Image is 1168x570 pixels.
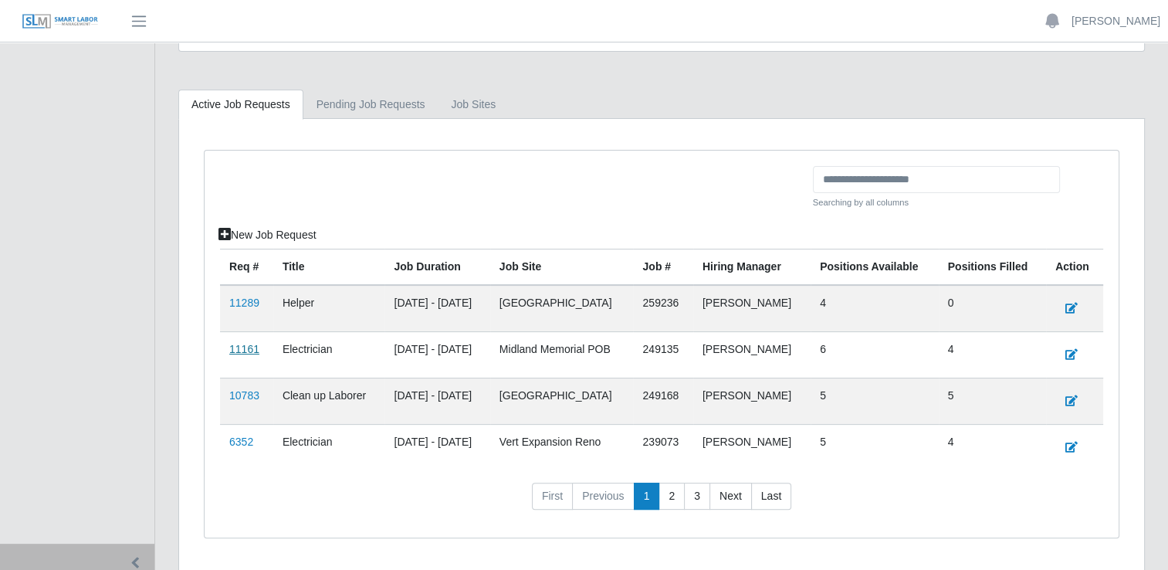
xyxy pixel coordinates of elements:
th: Job Duration [384,249,489,285]
th: Action [1046,249,1103,285]
th: Hiring Manager [693,249,811,285]
td: 249135 [633,331,692,378]
td: 0 [939,285,1046,332]
a: job sites [438,90,510,120]
td: 259236 [633,285,692,332]
a: [PERSON_NAME] [1072,13,1160,29]
td: Midland Memorial POB [490,331,634,378]
a: 11161 [229,343,259,355]
a: 10783 [229,389,259,402]
td: 4 [939,331,1046,378]
td: [GEOGRAPHIC_DATA] [490,285,634,332]
td: [PERSON_NAME] [693,424,811,470]
td: Electrician [273,331,385,378]
a: New Job Request [208,222,327,249]
td: [DATE] - [DATE] [384,285,489,332]
a: 6352 [229,436,253,448]
td: 249168 [633,378,692,424]
small: Searching by all columns [813,196,1060,209]
th: job site [490,249,634,285]
a: 2 [658,483,685,511]
th: Job # [633,249,692,285]
td: Electrician [273,424,385,470]
td: Helper [273,285,385,332]
a: 1 [634,483,660,511]
td: 4 [811,285,939,332]
td: 5 [939,378,1046,424]
td: [PERSON_NAME] [693,331,811,378]
img: SLM Logo [22,13,99,30]
td: 5 [811,378,939,424]
td: [DATE] - [DATE] [384,331,489,378]
td: [DATE] - [DATE] [384,378,489,424]
td: Vert Expansion Reno [490,424,634,470]
nav: pagination [220,483,1103,523]
td: 4 [939,424,1046,470]
a: Active Job Requests [178,90,303,120]
td: 6 [811,331,939,378]
th: Positions Available [811,249,939,285]
td: 5 [811,424,939,470]
td: [PERSON_NAME] [693,285,811,332]
a: 3 [684,483,710,511]
a: 11289 [229,297,259,309]
td: [GEOGRAPHIC_DATA] [490,378,634,424]
td: 239073 [633,424,692,470]
td: [DATE] - [DATE] [384,424,489,470]
td: Clean up Laborer [273,378,385,424]
th: Positions Filled [939,249,1046,285]
a: Pending Job Requests [303,90,438,120]
a: Next [709,483,752,511]
td: [PERSON_NAME] [693,378,811,424]
th: Title [273,249,385,285]
th: Req # [220,249,273,285]
a: Last [751,483,791,511]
